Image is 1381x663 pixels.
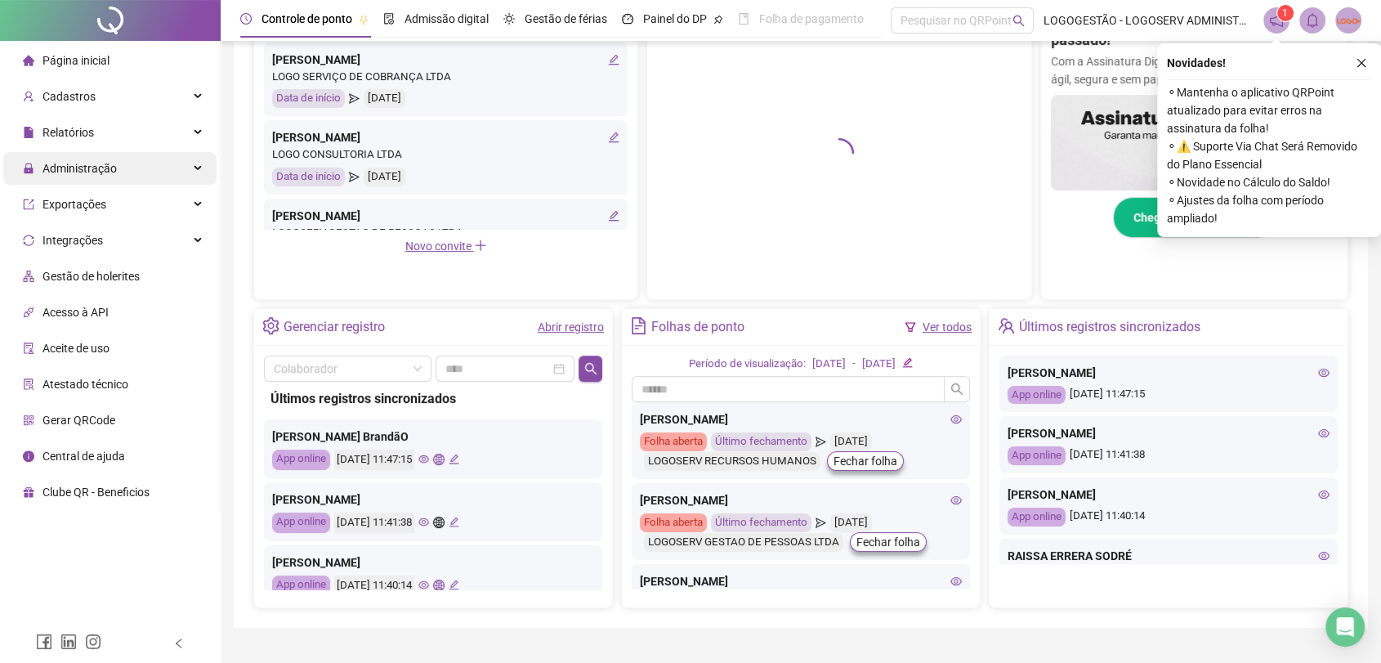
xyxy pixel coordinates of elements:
[503,13,515,25] span: sun
[856,533,920,551] span: Fechar folha
[23,163,34,174] span: lock
[852,356,856,373] div: -
[1008,386,1330,405] div: [DATE] 11:47:15
[630,317,647,334] span: file-text
[905,321,916,333] span: filter
[23,486,34,498] span: gift
[349,168,360,186] span: send
[42,378,128,391] span: Atestado técnico
[1305,13,1320,28] span: bell
[1167,54,1226,72] span: Novidades !
[272,576,330,596] div: App online
[622,13,633,25] span: dashboard
[23,199,34,210] span: export
[830,432,872,451] div: [DATE]
[827,451,904,471] button: Fechar folha
[272,69,619,86] div: LOGO SERVIÇO DE COBRANÇA LTDA
[608,132,619,143] span: edit
[23,91,34,102] span: user-add
[23,343,34,354] span: audit
[1167,83,1371,137] span: ⚬ Mantenha o aplicativo QRPoint atualizado para evitar erros na assinatura da folha!
[272,207,619,225] div: [PERSON_NAME]
[42,414,115,427] span: Gerar QRCode
[1019,313,1200,341] div: Últimos registros sincronizados
[998,317,1015,334] span: team
[23,307,34,318] span: api
[284,313,385,341] div: Gerenciar registro
[405,240,487,253] span: Novo convite
[1008,508,1330,526] div: [DATE] 11:40:14
[334,513,414,533] div: [DATE] 11:41:38
[449,580,459,590] span: edit
[950,383,963,396] span: search
[1167,173,1371,191] span: ⚬ Novidade no Cálculo do Saldo!
[272,513,330,533] div: App online
[449,454,459,464] span: edit
[272,450,330,470] div: App online
[1277,5,1294,21] sup: 1
[270,388,596,409] div: Últimos registros sincronizados
[1012,15,1025,27] span: search
[418,580,429,590] span: eye
[1044,11,1254,29] span: LOGOGESTÃO - LOGOSERV ADMINISTRAÇÃO DE CONDOMINIOS
[812,356,846,373] div: [DATE]
[404,12,489,25] span: Admissão digital
[418,517,429,527] span: eye
[1008,547,1330,565] div: RAISSA ERRERA SODRÉ
[23,414,34,426] span: qrcode
[272,128,619,146] div: [PERSON_NAME]
[1051,52,1338,88] p: Com a Assinatura Digital da QR, sua gestão fica mais ágil, segura e sem papelada.
[433,454,444,464] span: global
[1167,137,1371,173] span: ⚬ ⚠️ Suporte Via Chat Será Removido do Plano Essencial
[359,15,369,25] span: pushpin
[1008,446,1330,465] div: [DATE] 11:41:38
[1008,486,1330,504] div: [PERSON_NAME]
[334,450,414,470] div: [DATE] 11:47:15
[640,513,707,532] div: Folha aberta
[42,342,109,355] span: Aceite de uso
[640,432,707,451] div: Folha aberta
[23,379,34,390] span: solution
[1008,386,1066,405] div: App online
[23,235,34,246] span: sync
[738,13,749,25] span: book
[334,576,414,596] div: [DATE] 11:40:14
[272,225,619,242] div: LOGOSERV GESTAO DE PESSOAS LTDA
[643,12,707,25] span: Painel do DP
[640,572,962,590] div: [PERSON_NAME]
[42,162,117,175] span: Administração
[433,580,444,590] span: global
[644,452,820,471] div: LOGOSERV RECURSOS HUMANOS
[834,452,897,470] span: Fechar folha
[1356,57,1367,69] span: close
[42,270,140,283] span: Gestão de holerites
[1269,13,1284,28] span: notification
[1282,7,1288,19] span: 1
[1318,489,1330,500] span: eye
[1008,446,1066,465] div: App online
[240,13,252,25] span: clock-circle
[950,495,962,506] span: eye
[272,428,594,446] div: [PERSON_NAME] BrandãO
[1318,367,1330,379] span: eye
[1167,191,1371,227] span: ⚬ Ajustes da folha com período ampliado!
[173,638,185,649] span: left
[272,89,345,108] div: Data de início
[42,234,103,247] span: Integrações
[261,12,352,25] span: Controle de ponto
[923,320,972,334] a: Ver todos
[640,491,962,509] div: [PERSON_NAME]
[23,127,34,138] span: file
[902,357,913,368] span: edit
[1113,197,1276,238] button: Chega de papelada!
[713,15,723,25] span: pushpin
[272,51,619,69] div: [PERSON_NAME]
[272,168,345,186] div: Data de início
[272,146,619,164] div: LOGO CONSULTORIA LTDA
[23,271,34,282] span: apartment
[608,54,619,65] span: edit
[640,410,962,428] div: [PERSON_NAME]
[449,517,459,527] span: edit
[711,432,811,451] div: Último fechamento
[950,576,962,587] span: eye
